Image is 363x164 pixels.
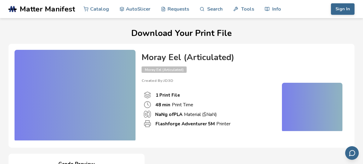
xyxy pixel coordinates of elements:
[155,111,182,117] b: NaN g of PLA
[155,111,217,117] p: Material ($ NaN )
[155,101,193,108] p: Print Time
[155,121,231,127] p: Printer
[142,79,342,83] p: Created By: JD3D
[20,5,75,13] span: Matter Manifest
[155,92,180,98] b: 1 Print File
[155,101,170,108] b: 48 min
[331,3,355,15] button: Sign In
[142,66,187,73] span: Moray Eel (Articulated)
[144,120,151,127] span: Printer
[345,146,359,160] button: Send feedback via email
[144,101,151,108] span: Print Time
[144,91,151,99] span: Number Of Print files
[144,111,151,118] span: Material Used
[8,29,355,38] h1: Download Your Print File
[155,121,215,127] b: Flashforge Adventurer 5M
[142,53,342,62] h4: Moray Eel (Articulated)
